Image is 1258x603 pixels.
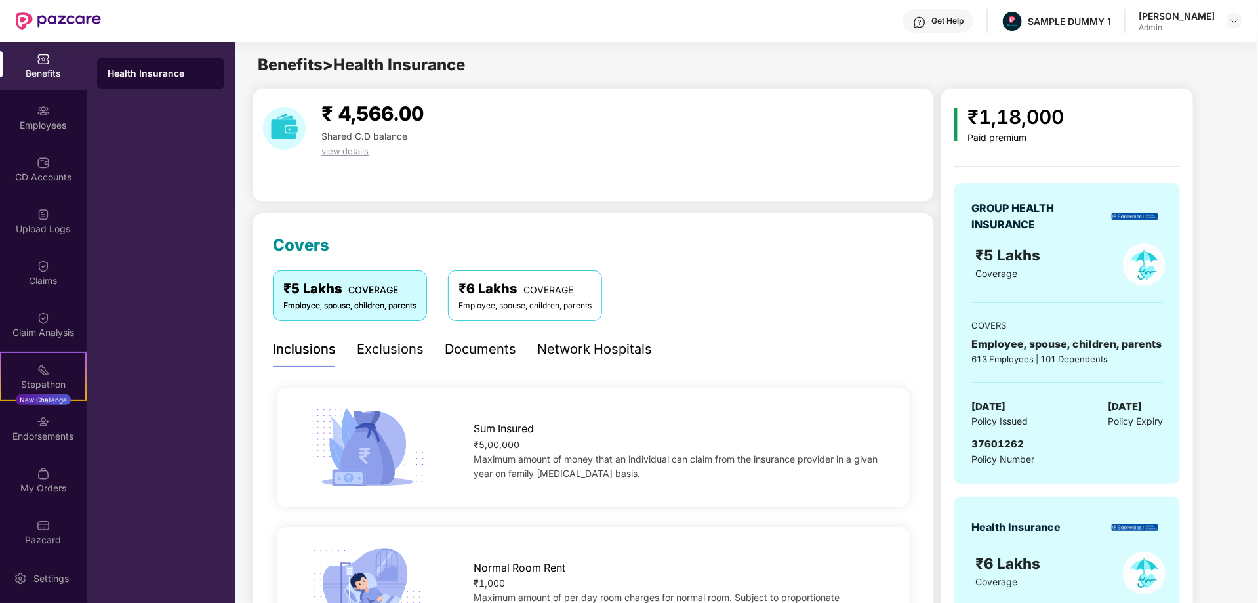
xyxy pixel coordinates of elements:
span: ₹ 4,566.00 [321,102,424,125]
span: Policy Issued [971,414,1028,428]
img: svg+xml;base64,PHN2ZyBpZD0iQ2xhaW0iIHhtbG5zPSJodHRwOi8vd3d3LnczLm9yZy8yMDAwL3N2ZyIgd2lkdGg9IjIwIi... [37,260,50,273]
img: svg+xml;base64,PHN2ZyBpZD0iRW1wbG95ZWVzIiB4bWxucz0iaHR0cDovL3d3dy53My5vcmcvMjAwMC9zdmciIHdpZHRoPS... [37,104,50,117]
span: Normal Room Rent [474,560,565,576]
img: svg+xml;base64,PHN2ZyBpZD0iVXBsb2FkX0xvZ3MiIGRhdGEtbmFtZT0iVXBsb2FkIExvZ3MiIHhtbG5zPSJodHRwOi8vd3... [37,208,50,221]
div: ₹5,00,000 [474,438,882,452]
div: Get Help [931,16,964,26]
img: New Pazcare Logo [16,12,101,30]
div: ₹6 Lakhs [458,279,592,299]
div: [PERSON_NAME] [1139,10,1215,22]
img: icon [305,404,429,491]
span: view details [321,146,369,156]
img: insurerLogo [1112,213,1158,220]
img: policyIcon [1123,243,1166,286]
img: insurerLogo [1112,524,1158,531]
div: ₹5 Lakhs [283,279,416,299]
div: ₹1,000 [474,576,882,591]
img: svg+xml;base64,PHN2ZyBpZD0iSGVscC0zMngzMiIgeG1sbnM9Imh0dHA6Ly93d3cudzMub3JnLzIwMDAvc3ZnIiB3aWR0aD... [913,16,926,29]
div: Stepathon [1,378,85,391]
div: 613 Employees | 101 Dependents [971,352,1163,365]
span: [DATE] [1108,399,1142,415]
div: Settings [30,572,73,585]
img: svg+xml;base64,PHN2ZyBpZD0iQmVuZWZpdHMiIHhtbG5zPSJodHRwOi8vd3d3LnczLm9yZy8yMDAwL3N2ZyIgd2lkdGg9Ij... [37,52,50,66]
span: Policy Number [971,453,1034,465]
img: Pazcare_Alternative_logo-01-01.png [1003,12,1022,31]
div: ₹1,18,000 [968,102,1065,133]
div: GROUP HEALTH INSURANCE [971,200,1086,233]
span: [DATE] [971,399,1005,415]
span: Shared C.D balance [321,131,407,142]
div: Paid premium [968,133,1065,144]
div: Health Insurance [971,519,1061,535]
div: Exclusions [357,339,424,360]
span: ₹6 Lakhs [976,554,1045,572]
span: Policy Expiry [1108,414,1163,428]
span: Coverage [976,268,1018,279]
img: svg+xml;base64,PHN2ZyB4bWxucz0iaHR0cDovL3d3dy53My5vcmcvMjAwMC9zdmciIHdpZHRoPSIyMSIgaGVpZ2h0PSIyMC... [37,364,50,377]
span: Coverage [976,576,1018,587]
span: COVERAGE [523,284,573,295]
img: svg+xml;base64,PHN2ZyBpZD0iU2V0dGluZy0yMHgyMCIgeG1sbnM9Imh0dHA6Ly93d3cudzMub3JnLzIwMDAvc3ZnIiB3aW... [14,572,27,585]
div: Documents [445,339,516,360]
div: Network Hospitals [537,339,652,360]
div: SAMPLE DUMMY 1 [1028,15,1111,28]
div: Inclusions [273,339,336,360]
img: download [263,107,306,150]
span: Maximum amount of money that an individual can claim from the insurance provider in a given year ... [474,453,878,479]
img: svg+xml;base64,PHN2ZyBpZD0iQ0RfQWNjb3VudHMiIGRhdGEtbmFtZT0iQ0QgQWNjb3VudHMiIHhtbG5zPSJodHRwOi8vd3... [37,156,50,169]
div: Employee, spouse, children, parents [283,300,416,312]
img: policyIcon [1123,552,1166,594]
span: Sum Insured [474,421,534,437]
img: svg+xml;base64,PHN2ZyBpZD0iTXlfT3JkZXJzIiBkYXRhLW5hbWU9Ik15IE9yZGVycyIgeG1sbnM9Imh0dHA6Ly93d3cudz... [37,467,50,480]
div: Admin [1139,22,1215,33]
div: Health Insurance [108,67,214,80]
img: svg+xml;base64,PHN2ZyBpZD0iRHJvcGRvd24tMzJ4MzIiIHhtbG5zPSJodHRwOi8vd3d3LnczLm9yZy8yMDAwL3N2ZyIgd2... [1229,16,1240,26]
img: svg+xml;base64,PHN2ZyBpZD0iRW5kb3JzZW1lbnRzIiB4bWxucz0iaHR0cDovL3d3dy53My5vcmcvMjAwMC9zdmciIHdpZH... [37,415,50,428]
span: Benefits > Health Insurance [258,55,465,74]
div: Employee, spouse, children, parents [458,300,592,312]
span: 37601262 [971,438,1024,450]
div: COVERS [971,319,1163,332]
img: svg+xml;base64,PHN2ZyBpZD0iQ2xhaW0iIHhtbG5zPSJodHRwOi8vd3d3LnczLm9yZy8yMDAwL3N2ZyIgd2lkdGg9IjIwIi... [37,312,50,325]
span: Covers [273,236,329,255]
span: ₹5 Lakhs [976,246,1045,264]
span: COVERAGE [348,284,398,295]
img: svg+xml;base64,PHN2ZyBpZD0iUGF6Y2FyZCIgeG1sbnM9Imh0dHA6Ly93d3cudzMub3JnLzIwMDAvc3ZnIiB3aWR0aD0iMj... [37,519,50,532]
img: icon [954,108,958,141]
div: Employee, spouse, children, parents [971,336,1163,352]
div: New Challenge [16,394,71,405]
